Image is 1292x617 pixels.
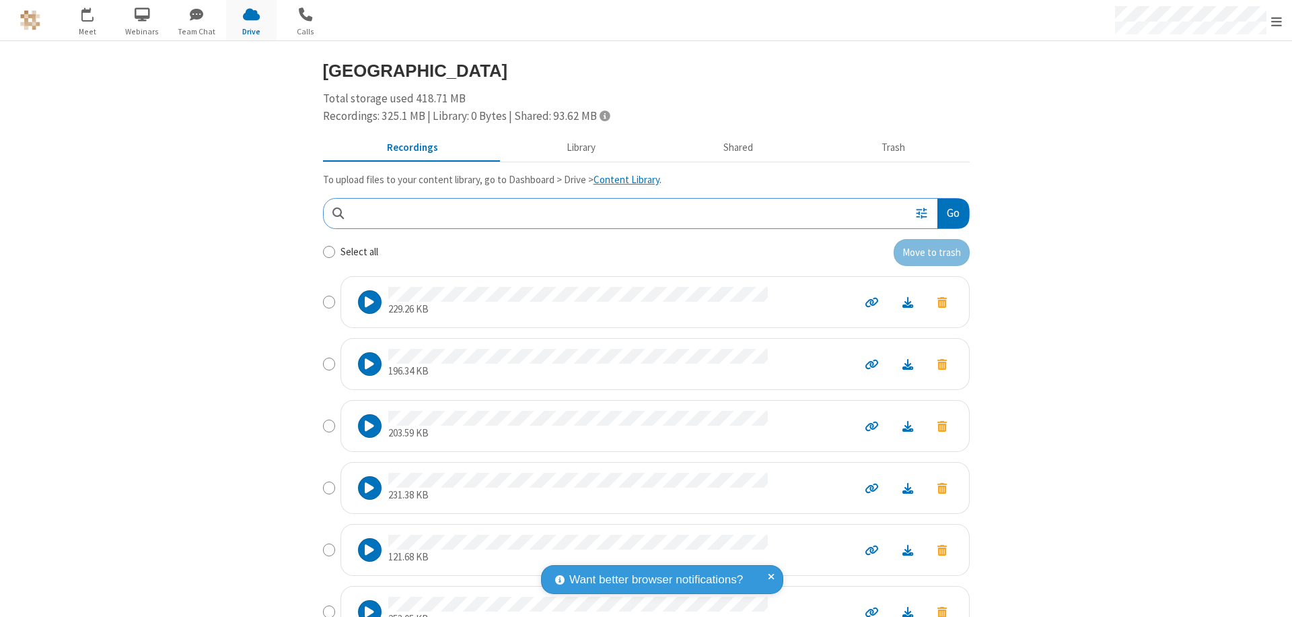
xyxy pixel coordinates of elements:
[890,294,925,310] a: Download file
[937,199,968,229] button: Go
[323,172,970,188] p: To upload files to your content library, go to Dashboard > Drive > .
[340,245,378,260] label: Select all
[894,239,970,266] button: Move to trash
[890,418,925,434] a: Download file
[569,571,743,589] span: Want better browser notifications?
[323,135,503,161] button: Recorded meetings
[388,426,768,441] p: 203.59 KB
[91,7,100,18] div: 1
[63,26,113,38] span: Meet
[388,302,768,317] p: 229.26 KB
[388,488,768,503] p: 231.38 KB
[594,173,659,186] a: Content Library
[226,26,277,38] span: Drive
[925,293,959,311] button: Move to trash
[281,26,331,38] span: Calls
[502,135,659,161] button: Content library
[890,542,925,558] a: Download file
[117,26,168,38] span: Webinars
[925,541,959,559] button: Move to trash
[925,479,959,497] button: Move to trash
[890,356,925,372] a: Download file
[925,417,959,435] button: Move to trash
[890,480,925,496] a: Download file
[818,135,970,161] button: Trash
[323,90,970,125] div: Total storage used 418.71 MB
[323,61,970,80] h3: [GEOGRAPHIC_DATA]
[659,135,818,161] button: Shared during meetings
[323,108,970,125] div: Recordings: 325.1 MB | Library: 0 Bytes | Shared: 93.62 MB
[20,10,40,30] img: QA Selenium DO NOT DELETE OR CHANGE
[925,355,959,373] button: Move to trash
[172,26,222,38] span: Team Chat
[600,110,610,121] span: Totals displayed include files that have been moved to the trash.
[388,550,768,565] p: 121.68 KB
[388,364,768,379] p: 196.34 KB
